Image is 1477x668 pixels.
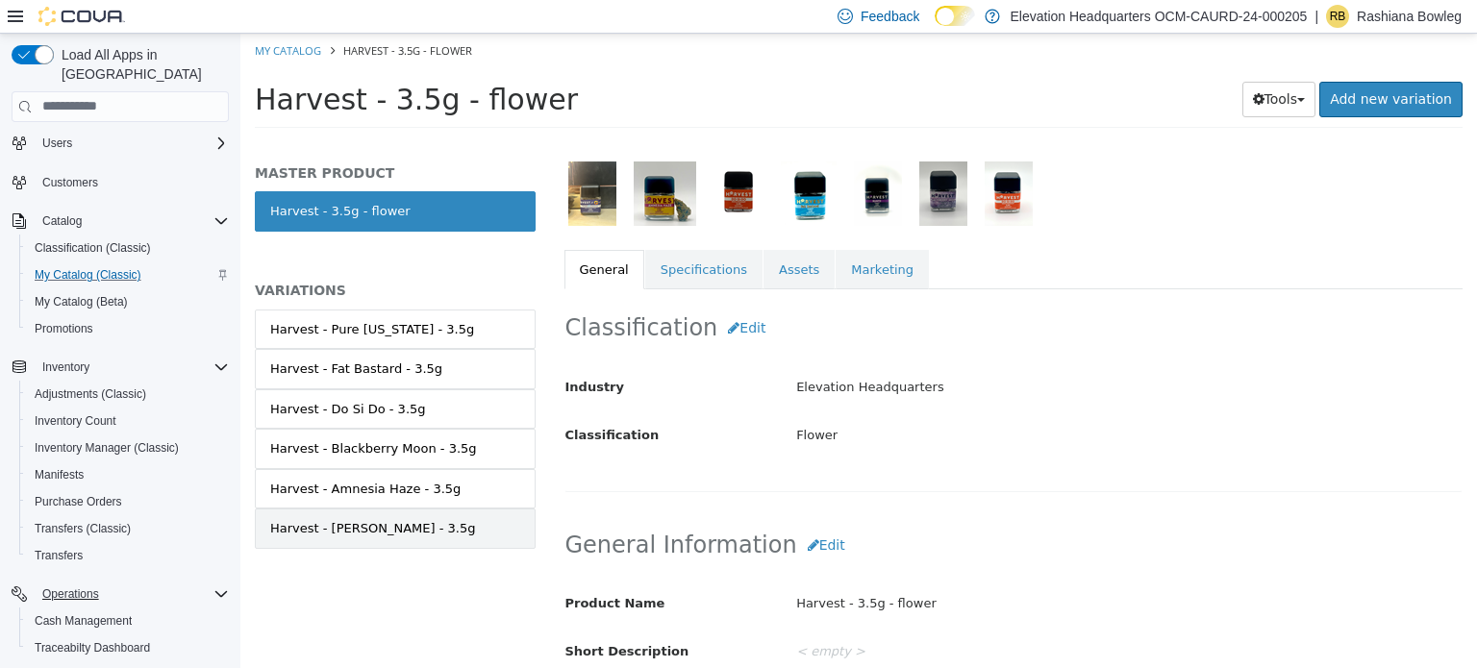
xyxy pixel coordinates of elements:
[42,586,99,602] span: Operations
[19,408,237,434] button: Inventory Count
[27,490,130,513] a: Purchase Orders
[19,461,237,488] button: Manifests
[27,517,138,540] a: Transfers (Classic)
[30,446,220,465] div: Harvest - Amnesia Haze - 3.5g
[27,636,229,659] span: Traceabilty Dashboard
[35,240,151,256] span: Classification (Classic)
[1002,48,1076,84] button: Tools
[4,581,237,607] button: Operations
[523,216,594,257] a: Assets
[30,286,234,306] div: Harvest - Pure [US_STATE] - 3.5g
[541,337,1236,371] div: Elevation Headquarters
[27,609,139,632] a: Cash Management
[541,602,1236,635] div: < empty >
[35,171,106,194] a: Customers
[325,277,1222,312] h2: Classification
[325,346,385,360] span: Industry
[4,354,237,381] button: Inventory
[19,235,237,261] button: Classification (Classic)
[27,409,124,433] a: Inventory Count
[19,288,237,315] button: My Catalog (Beta)
[30,366,186,385] div: Harvest - Do Si Do - 3.5g
[541,554,1236,587] div: Harvest - 3.5g - flower
[27,263,149,286] a: My Catalog (Classic)
[19,607,237,634] button: Cash Management
[1010,5,1307,28] p: Elevation Headquarters OCM-CAURD-24-000205
[54,45,229,84] span: Load All Apps in [GEOGRAPHIC_DATA]
[35,170,229,194] span: Customers
[14,49,338,83] span: Harvest - 3.5g - flower
[14,10,81,24] a: My Catalog
[325,494,1222,530] h2: General Information
[19,542,237,569] button: Transfers
[324,216,404,257] a: General
[19,315,237,342] button: Promotions
[27,409,229,433] span: Inventory Count
[541,385,1236,419] div: Flower
[27,317,101,340] a: Promotions
[30,406,237,425] div: Harvest - Blackberry Moon - 3.5g
[30,485,235,505] div: Harvest - [PERSON_NAME] - 3.5g
[35,494,122,509] span: Purchase Orders
[325,562,425,577] span: Product Name
[27,490,229,513] span: Purchase Orders
[935,26,936,27] span: Dark Mode
[42,213,82,229] span: Catalog
[35,132,80,155] button: Users
[35,294,128,309] span: My Catalog (Beta)
[35,640,150,656] span: Traceabilty Dashboard
[27,317,229,340] span: Promotions
[14,158,295,198] a: Harvest - 3.5g - flower
[27,609,229,632] span: Cash Management
[1330,5,1346,28] span: RB
[27,436,229,459] span: Inventory Manager (Classic)
[35,440,179,456] span: Inventory Manager (Classic)
[42,359,89,375] span: Inventory
[35,613,132,629] span: Cash Management
[1079,48,1222,84] a: Add new variation
[103,10,232,24] span: Harvest - 3.5g - flower
[27,290,136,313] a: My Catalog (Beta)
[35,321,93,336] span: Promotions
[1314,5,1318,28] p: |
[30,326,202,345] div: Harvest - Fat Bastard - 3.5g
[1357,5,1462,28] p: Rashiana Bowleg
[27,463,91,486] a: Manifests
[861,7,919,26] span: Feedback
[35,548,83,563] span: Transfers
[557,494,615,530] button: Edit
[27,544,229,567] span: Transfers
[27,263,229,286] span: My Catalog (Classic)
[19,515,237,542] button: Transfers (Classic)
[35,413,116,429] span: Inventory Count
[27,290,229,313] span: My Catalog (Beta)
[35,356,229,379] span: Inventory
[35,582,107,606] button: Operations
[27,436,187,459] a: Inventory Manager (Classic)
[14,131,295,148] h5: MASTER PRODUCT
[935,6,975,26] input: Dark Mode
[35,521,131,536] span: Transfers (Classic)
[27,463,229,486] span: Manifests
[35,386,146,402] span: Adjustments (Classic)
[42,175,98,190] span: Customers
[35,267,141,283] span: My Catalog (Classic)
[19,488,237,515] button: Purchase Orders
[35,467,84,482] span: Manifests
[19,434,237,461] button: Inventory Manager (Classic)
[27,236,159,260] a: Classification (Classic)
[27,544,90,567] a: Transfers
[1326,5,1349,28] div: Rashiana Bowleg
[27,383,154,406] a: Adjustments (Classic)
[19,261,237,288] button: My Catalog (Classic)
[27,383,229,406] span: Adjustments (Classic)
[35,582,229,606] span: Operations
[42,136,72,151] span: Users
[4,168,237,196] button: Customers
[35,210,229,233] span: Catalog
[35,356,97,379] button: Inventory
[4,130,237,157] button: Users
[38,7,125,26] img: Cova
[477,277,536,312] button: Edit
[405,216,522,257] a: Specifications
